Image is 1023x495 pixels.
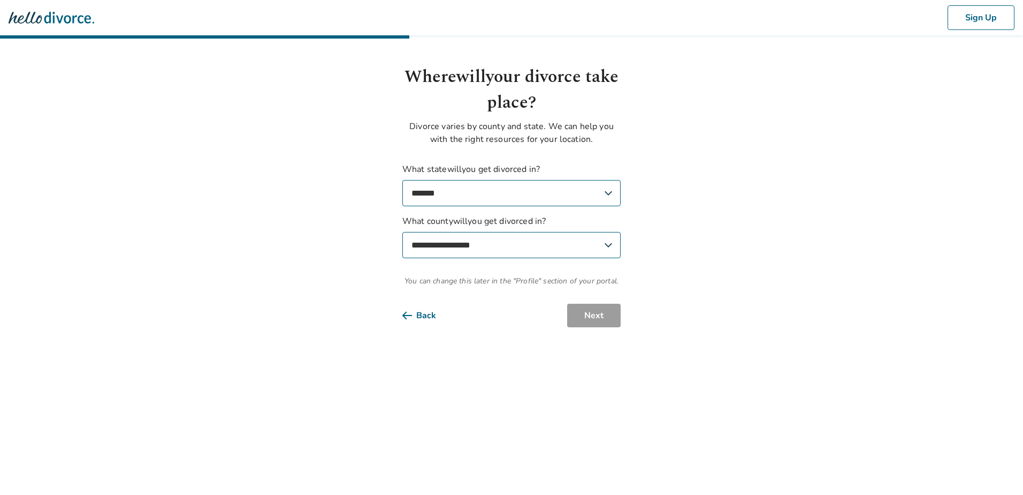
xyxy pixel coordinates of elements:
select: What countywillyou get divorced in? [402,232,621,258]
select: What statewillyou get divorced in? [402,180,621,206]
h1: Where will your divorce take place? [402,64,621,116]
img: Hello Divorce Logo [9,7,94,28]
iframe: Chat Widget [969,444,1023,495]
button: Next [567,304,621,327]
button: Sign Up [948,5,1014,30]
button: Back [402,304,453,327]
p: Divorce varies by county and state. We can help you with the right resources for your location. [402,120,621,146]
label: What state will you get divorced in? [402,163,621,206]
label: What county will you get divorced in? [402,215,621,258]
span: You can change this later in the "Profile" section of your portal. [402,275,621,287]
